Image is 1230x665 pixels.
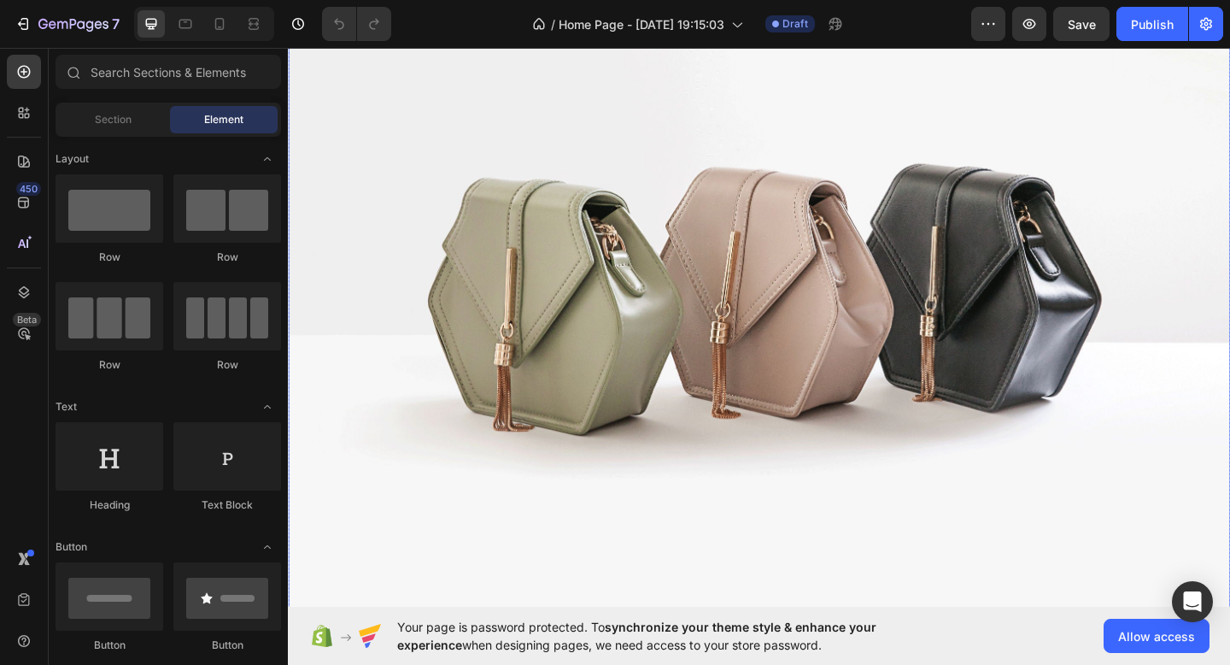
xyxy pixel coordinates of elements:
span: Home Page - [DATE] 19:15:03 [559,15,724,33]
span: Toggle open [254,393,281,421]
p: 7 [112,14,120,34]
span: Text [56,399,77,415]
span: synchronize your theme style & enhance your experience [397,620,876,652]
div: Text Block [173,497,281,513]
div: Beta [13,313,41,327]
div: Row [56,357,163,373]
div: 450 [16,182,41,196]
div: Row [173,250,281,265]
span: Section [95,112,132,127]
span: Button [56,539,87,555]
span: Save [1068,17,1096,32]
iframe: Design area [288,45,1230,609]
div: Heading [56,497,163,513]
span: Element [204,112,243,127]
div: Row [56,250,163,265]
button: Publish [1116,7,1188,41]
span: Toggle open [254,533,281,561]
div: Undo/Redo [322,7,391,41]
span: Toggle open [254,145,281,173]
input: Search Sections & Elements [56,55,281,89]
button: Allow access [1104,619,1209,653]
div: Open Intercom Messenger [1172,581,1213,622]
span: / [551,15,555,33]
span: Draft [782,16,808,32]
div: Button [56,638,163,653]
button: 7 [7,7,127,41]
span: Your page is password protected. To when designing pages, we need access to your store password. [397,618,943,654]
div: Button [173,638,281,653]
div: Row [173,357,281,373]
span: Allow access [1118,627,1195,645]
div: Publish [1131,15,1174,33]
span: Layout [56,151,89,167]
button: Save [1053,7,1110,41]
